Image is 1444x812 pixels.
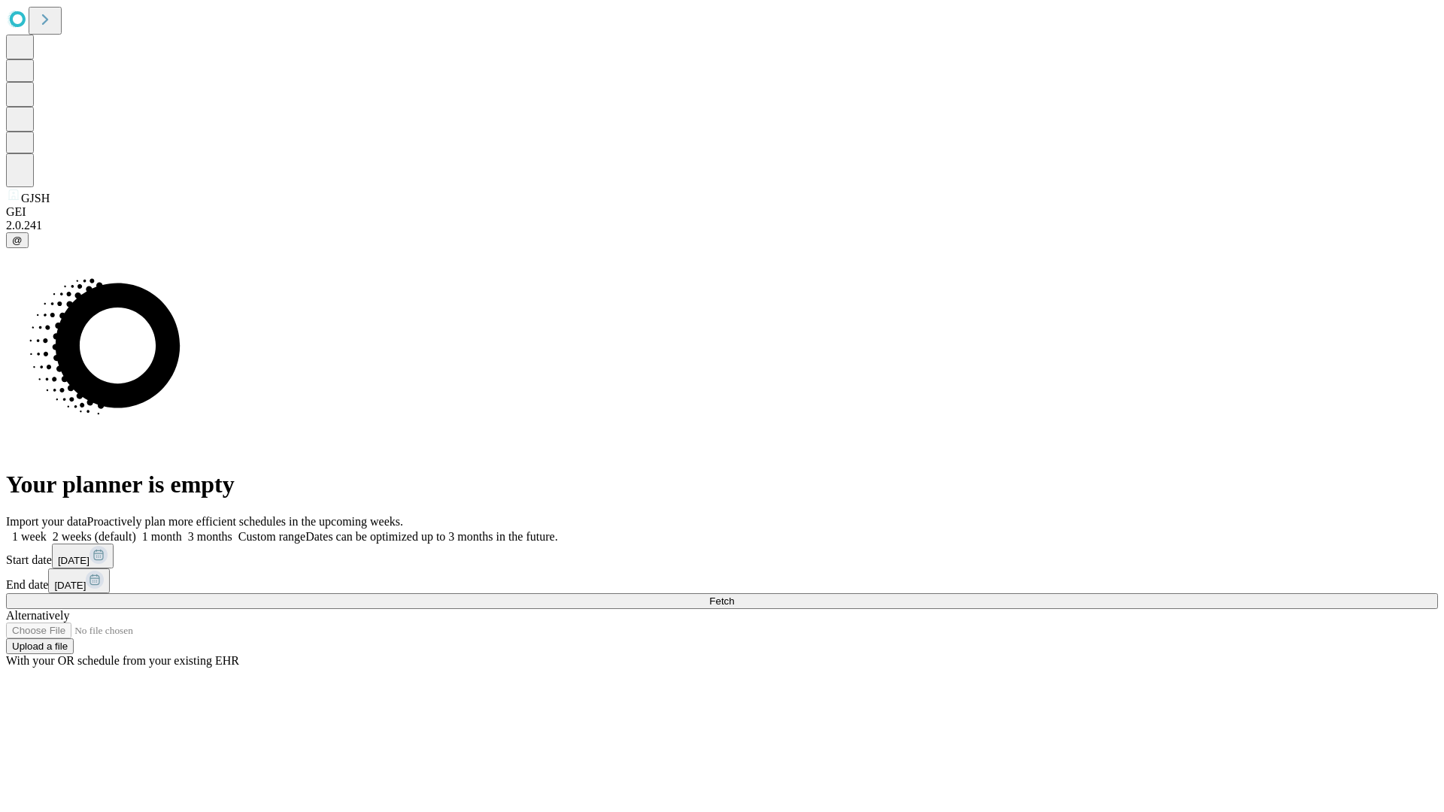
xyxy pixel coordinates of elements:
span: 1 week [12,530,47,543]
button: [DATE] [48,568,110,593]
span: [DATE] [54,580,86,591]
span: 2 weeks (default) [53,530,136,543]
h1: Your planner is empty [6,471,1438,498]
div: 2.0.241 [6,219,1438,232]
span: [DATE] [58,555,89,566]
span: Proactively plan more efficient schedules in the upcoming weeks. [87,515,403,528]
span: @ [12,235,23,246]
span: Alternatively [6,609,69,622]
span: 3 months [188,530,232,543]
div: Start date [6,544,1438,568]
span: Import your data [6,515,87,528]
button: @ [6,232,29,248]
div: End date [6,568,1438,593]
button: Fetch [6,593,1438,609]
button: [DATE] [52,544,114,568]
span: Fetch [709,595,734,607]
span: Custom range [238,530,305,543]
span: GJSH [21,192,50,205]
button: Upload a file [6,638,74,654]
span: 1 month [142,530,182,543]
span: Dates can be optimized up to 3 months in the future. [305,530,557,543]
div: GEI [6,205,1438,219]
span: With your OR schedule from your existing EHR [6,654,239,667]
